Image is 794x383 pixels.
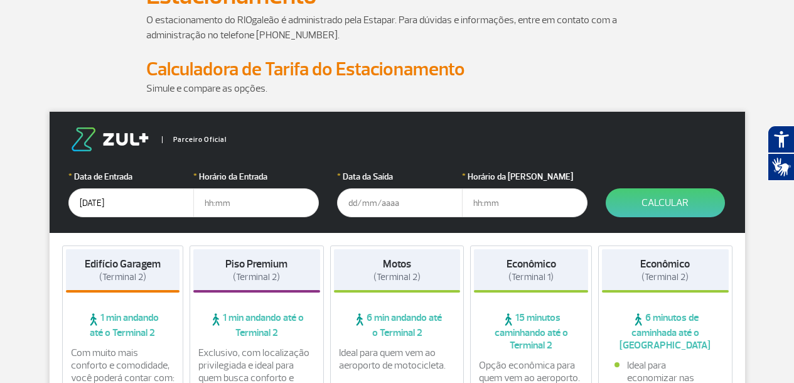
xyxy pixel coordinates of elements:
span: (Terminal 2) [373,271,421,283]
div: Plugin de acessibilidade da Hand Talk. [768,126,794,181]
strong: Piso Premium [225,257,287,271]
label: Data da Saída [337,170,463,183]
span: (Terminal 2) [99,271,146,283]
span: 1 min andando até o Terminal 2 [193,311,320,339]
strong: Econômico [640,257,690,271]
strong: Motos [383,257,411,271]
p: Simule e compare as opções. [146,81,648,96]
p: O estacionamento do RIOgaleão é administrado pela Estapar. Para dúvidas e informações, entre em c... [146,13,648,43]
label: Horário da Entrada [193,170,319,183]
span: (Terminal 1) [508,271,554,283]
strong: Econômico [507,257,556,271]
label: Horário da [PERSON_NAME] [462,170,587,183]
button: Calcular [606,188,725,217]
span: 6 min andando até o Terminal 2 [334,311,461,339]
h2: Calculadora de Tarifa do Estacionamento [146,58,648,81]
button: Abrir recursos assistivos. [768,126,794,153]
label: Data de Entrada [68,170,194,183]
input: dd/mm/aaaa [68,188,194,217]
input: hh:mm [462,188,587,217]
span: 1 min andando até o Terminal 2 [66,311,180,339]
input: hh:mm [193,188,319,217]
img: logo-zul.png [68,127,151,151]
span: 15 minutos caminhando até o Terminal 2 [474,311,588,352]
span: (Terminal 2) [641,271,689,283]
strong: Edifício Garagem [85,257,161,271]
span: (Terminal 2) [233,271,280,283]
button: Abrir tradutor de língua de sinais. [768,153,794,181]
span: Parceiro Oficial [162,136,227,143]
span: 6 minutos de caminhada até o [GEOGRAPHIC_DATA] [602,311,729,352]
p: Ideal para quem vem ao aeroporto de motocicleta. [339,347,456,372]
input: dd/mm/aaaa [337,188,463,217]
